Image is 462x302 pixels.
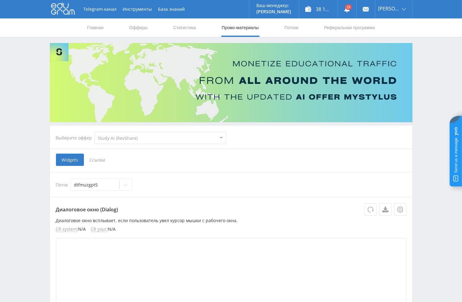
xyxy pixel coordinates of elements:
[284,18,299,37] a: Потоки
[56,227,86,232] li: : N/A
[221,18,259,37] a: Промо-материалы
[84,154,111,166] span: Ссылки
[324,18,376,37] a: Реферальная программа
[56,218,406,223] p: Диалоговое окно всплывает, если пользователь увел курсор мышки с рабочего окна.
[56,154,84,166] span: Widgets
[87,18,104,37] a: Главная
[379,203,392,216] a: Скачать
[173,18,197,37] a: Статистика
[394,203,406,216] button: Настройки
[91,227,116,232] li: : N/A
[56,178,406,191] div: Поток
[56,135,95,140] div: Выберите оффер
[257,9,291,14] p: [PERSON_NAME]
[91,227,107,232] span: CR your
[257,3,291,8] p: Ваш менеджер:
[365,203,377,216] button: Обновить
[378,6,400,11] span: [PERSON_NAME]
[50,43,413,122] img: Banner
[129,18,148,37] a: Офферы
[56,227,77,232] span: CR system
[56,203,406,216] p: Диалоговое окно (Dialog)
